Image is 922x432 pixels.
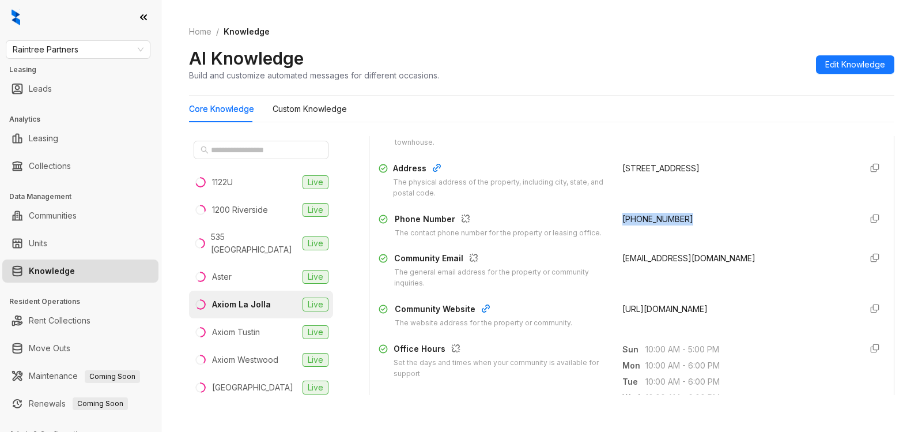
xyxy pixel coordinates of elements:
[622,375,645,388] span: Tue
[303,353,328,367] span: Live
[29,204,77,227] a: Communities
[303,270,328,284] span: Live
[189,69,439,81] div: Build and customize automated messages for different occasions.
[212,176,233,189] div: 1122U
[273,103,347,115] div: Custom Knowledge
[394,252,609,267] div: Community Email
[303,175,328,189] span: Live
[395,126,609,148] div: The type of property, such as apartment, condo, or townhouse.
[2,365,158,388] li: Maintenance
[2,337,158,360] li: Move Outs
[9,296,161,307] h3: Resident Operations
[2,260,158,283] li: Knowledge
[395,318,572,329] div: The website address for the property or community.
[187,25,214,38] a: Home
[622,359,645,372] span: Mon
[224,27,270,36] span: Knowledge
[303,203,328,217] span: Live
[825,58,885,71] span: Edit Knowledge
[645,375,852,388] span: 10:00 AM - 6:00 PM
[201,146,209,154] span: search
[29,337,70,360] a: Move Outs
[212,354,278,366] div: Axiom Westwood
[9,65,161,75] h3: Leasing
[394,343,608,358] div: Office Hours
[622,392,645,404] span: Wed
[12,9,20,25] img: logo
[29,127,58,150] a: Leasing
[2,127,158,150] li: Leasing
[29,260,75,283] a: Knowledge
[9,114,161,125] h3: Analytics
[393,162,609,177] div: Address
[13,41,143,58] span: Raintree Partners
[216,25,219,38] li: /
[303,236,328,250] span: Live
[303,298,328,311] span: Live
[211,231,298,256] div: 535 [GEOGRAPHIC_DATA]
[645,392,852,404] span: 10:00 AM - 6:00 PM
[29,232,47,255] a: Units
[394,358,608,380] div: Set the days and times when your community is available for support
[212,271,232,283] div: Aster
[395,213,602,228] div: Phone Number
[622,162,852,175] div: [STREET_ADDRESS]
[622,343,645,356] span: Sun
[622,214,693,224] span: [PHONE_NUMBER]
[29,155,71,178] a: Collections
[622,253,755,263] span: [EMAIL_ADDRESS][DOMAIN_NAME]
[645,359,852,372] span: 10:00 AM - 6:00 PM
[9,191,161,202] h3: Data Management
[29,309,90,332] a: Rent Collections
[212,326,260,339] div: Axiom Tustin
[2,155,158,178] li: Collections
[85,370,140,383] span: Coming Soon
[212,204,268,216] div: 1200 Riverside
[2,204,158,227] li: Communities
[394,267,609,289] div: The general email address for the property or community inquiries.
[212,381,293,394] div: [GEOGRAPHIC_DATA]
[189,47,304,69] h2: AI Knowledge
[622,304,708,314] span: [URL][DOMAIN_NAME]
[393,177,609,199] div: The physical address of the property, including city, state, and postal code.
[395,228,602,239] div: The contact phone number for the property or leasing office.
[2,309,158,332] li: Rent Collections
[29,77,52,100] a: Leads
[73,397,128,410] span: Coming Soon
[645,343,852,356] span: 10:00 AM - 5:00 PM
[2,77,158,100] li: Leads
[816,55,894,74] button: Edit Knowledge
[29,392,128,415] a: RenewalsComing Soon
[189,103,254,115] div: Core Knowledge
[2,232,158,255] li: Units
[303,325,328,339] span: Live
[2,392,158,415] li: Renewals
[303,381,328,395] span: Live
[212,298,271,311] div: Axiom La Jolla
[395,303,572,318] div: Community Website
